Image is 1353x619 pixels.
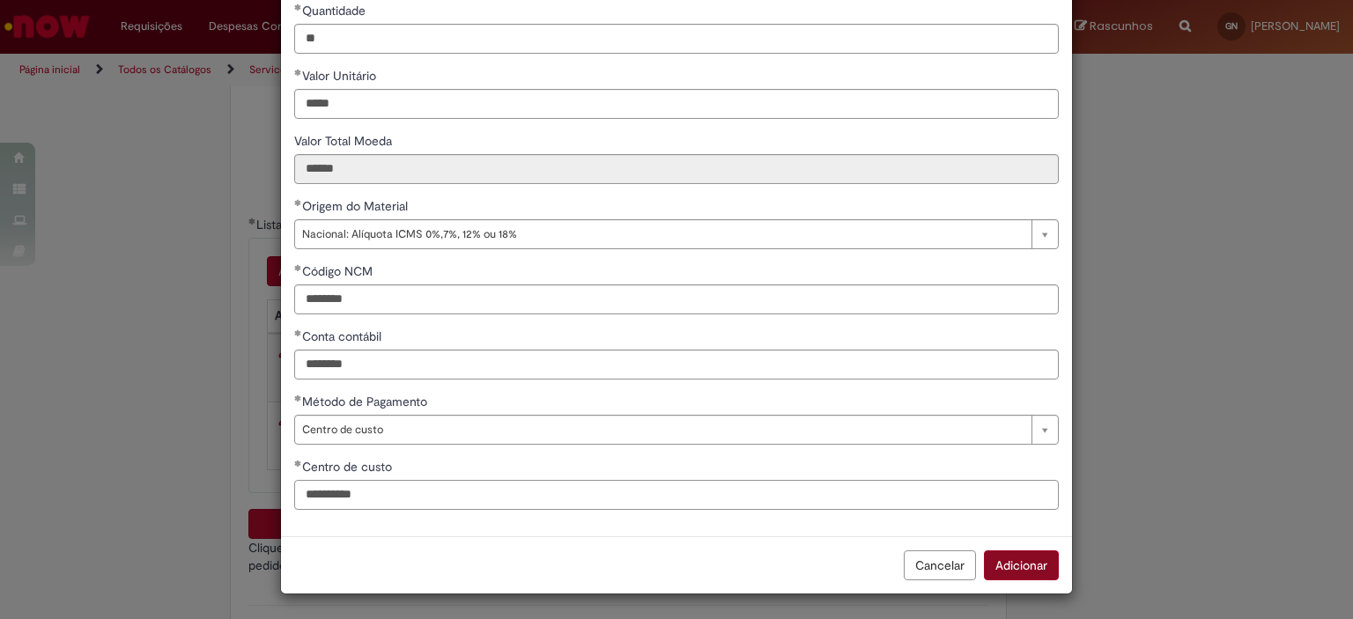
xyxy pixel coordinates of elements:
span: Obrigatório Preenchido [294,394,302,402]
span: Conta contábil [302,328,385,344]
span: Método de Pagamento [302,394,431,409]
input: Código NCM [294,284,1059,314]
input: Centro de custo [294,480,1059,510]
input: Valor Unitário [294,89,1059,119]
span: Obrigatório Preenchido [294,199,302,206]
input: Conta contábil [294,350,1059,380]
span: Quantidade [302,3,369,18]
span: Código NCM [302,263,376,279]
span: Somente leitura - Valor Total Moeda [294,133,396,149]
span: Obrigatório Preenchido [294,4,302,11]
span: Nacional: Alíquota ICMS 0%,7%, 12% ou 18% [302,220,1023,248]
span: Obrigatório Preenchido [294,264,302,271]
span: Centro de custo [302,459,396,475]
button: Adicionar [984,550,1059,580]
input: Quantidade [294,24,1059,54]
span: Obrigatório Preenchido [294,329,302,336]
input: Valor Total Moeda [294,154,1059,184]
span: Obrigatório Preenchido [294,69,302,76]
span: Origem do Material [302,198,411,214]
span: Obrigatório Preenchido [294,460,302,467]
span: Centro de custo [302,416,1023,444]
span: Valor Unitário [302,68,380,84]
button: Cancelar [904,550,976,580]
